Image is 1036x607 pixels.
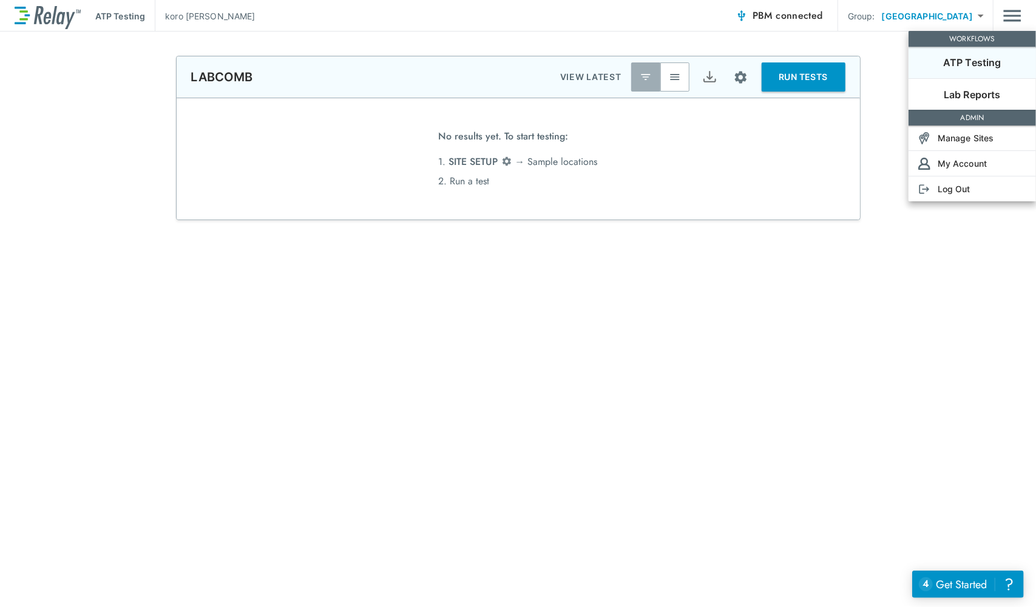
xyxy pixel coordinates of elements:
img: Sites [918,132,930,144]
p: Manage Sites [938,132,994,144]
img: Log Out Icon [918,183,930,195]
p: My Account [938,157,987,170]
p: WORKFLOWS [911,33,1034,44]
iframe: Resource center [912,571,1024,598]
img: Account [918,158,930,170]
p: Log Out [938,183,970,195]
p: ADMIN [911,112,1034,123]
p: ATP Testing [943,55,1001,70]
p: Lab Reports [944,87,1001,102]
